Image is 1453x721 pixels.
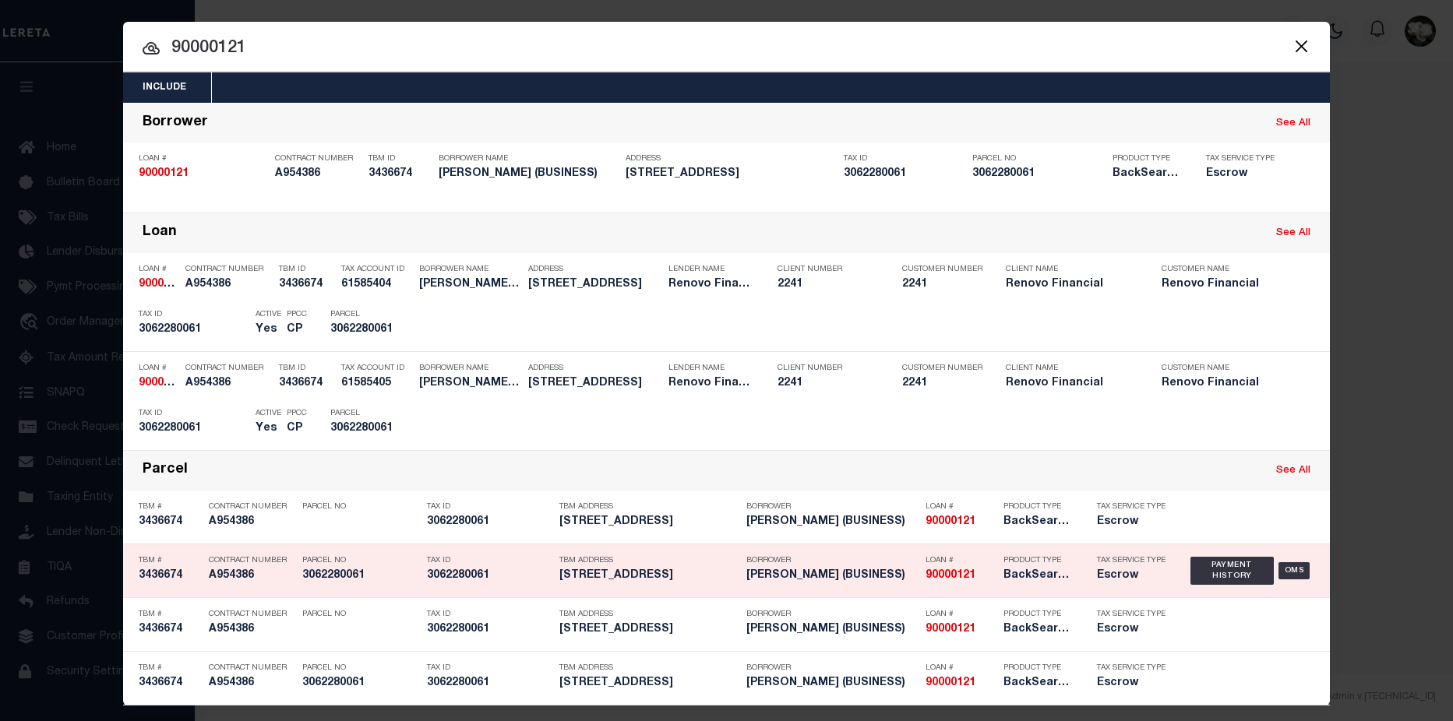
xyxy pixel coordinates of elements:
[972,167,1105,181] h5: 3062280061
[209,677,294,690] h5: A954386
[668,364,754,373] p: Lender Name
[139,310,248,319] p: Tax ID
[341,265,411,274] p: Tax Account ID
[559,569,739,582] h5: 1935 76th St Brooklyn, NY 11214
[427,569,552,582] h5: 3062280061
[746,515,918,529] h5: KAREN IANNI (BUSINESS)
[559,515,739,529] h5: 1935 76th St Brooklyn, NY 11214
[559,623,739,636] h5: 1935 76th St Brooklyn, NY 11214
[209,623,294,636] h5: A954386
[330,310,400,319] p: Parcel
[139,569,201,582] h5: 3436674
[746,663,918,673] p: Borrower
[427,610,552,619] p: Tax ID
[427,663,552,673] p: Tax ID
[778,377,879,390] h5: 2241
[559,502,739,512] p: TBM Address
[256,323,279,336] h5: Yes
[926,624,975,635] strong: 90000121
[139,265,178,274] p: Loan #
[926,570,975,581] strong: 90000121
[778,265,879,274] p: Client Number
[926,569,996,582] h5: 90000121
[209,663,294,673] p: Contract Number
[275,167,361,181] h5: A954386
[139,623,201,636] h5: 3436674
[1097,502,1167,512] p: Tax Service Type
[746,610,918,619] p: Borrower
[139,556,201,565] p: TBM #
[302,663,419,673] p: Parcel No
[139,378,189,389] strong: 90000121
[972,154,1105,164] p: Parcel No
[926,677,975,688] strong: 90000121
[902,278,980,291] h5: 2241
[1003,556,1074,565] p: Product Type
[256,409,281,418] p: Active
[139,278,178,291] h5: 90000121
[926,610,996,619] p: Loan #
[528,278,661,291] h5: 1935 76th St Brooklyn, NY 11214
[419,278,520,291] h5: KAREN IANNI (BUSINESS)
[139,154,267,164] p: Loan #
[123,72,206,103] button: Include
[275,154,361,164] p: Contract Number
[419,265,520,274] p: Borrower Name
[185,278,271,291] h5: A954386
[1162,364,1294,373] p: Customer Name
[1113,167,1183,181] h5: BackSearch,Escrow
[139,323,248,336] h5: 3062280061
[1003,663,1074,673] p: Product Type
[926,623,996,636] h5: 90000121
[1097,663,1167,673] p: Tax Service Type
[746,569,918,582] h5: KAREN IANNI (BUSINESS)
[419,377,520,390] h5: KAREN IANNI (BUSINESS)
[302,556,419,565] p: Parcel No
[427,502,552,512] p: Tax ID
[330,409,400,418] p: Parcel
[209,569,294,582] h5: A954386
[559,610,739,619] p: TBM Address
[1097,515,1167,529] h5: Escrow
[1162,265,1294,274] p: Customer Name
[302,610,419,619] p: Parcel No
[1003,677,1074,690] h5: BackSearch,Escrow
[1162,377,1294,390] h5: Renovo Financial
[926,556,996,565] p: Loan #
[302,677,419,690] h5: 3062280061
[279,377,333,390] h5: 3436674
[341,377,411,390] h5: 61585405
[778,364,879,373] p: Client Number
[139,502,201,512] p: TBM #
[139,610,201,619] p: TBM #
[369,154,431,164] p: TBM ID
[1003,623,1074,636] h5: BackSearch,Escrow
[1006,364,1138,373] p: Client Name
[330,323,400,336] h5: 3062280061
[341,364,411,373] p: Tax Account ID
[746,502,918,512] p: Borrower
[746,556,918,565] p: Borrower
[902,377,980,390] h5: 2241
[209,515,294,529] h5: A954386
[185,265,271,274] p: Contract Number
[926,677,996,690] h5: 90000121
[1097,610,1167,619] p: Tax Service Type
[139,663,201,673] p: TBM #
[427,677,552,690] h5: 3062280061
[626,154,836,164] p: Address
[185,377,271,390] h5: A954386
[185,364,271,373] p: Contract Number
[279,265,333,274] p: TBM ID
[1206,167,1284,181] h5: Escrow
[209,610,294,619] p: Contract Number
[1006,265,1138,274] p: Client Name
[1206,154,1284,164] p: Tax Service Type
[419,364,520,373] p: Borrower Name
[209,502,294,512] p: Contract Number
[139,167,267,181] h5: 90000121
[1006,278,1138,291] h5: Renovo Financial
[302,502,419,512] p: Parcel No
[287,323,307,336] h5: CP
[926,502,996,512] p: Loan #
